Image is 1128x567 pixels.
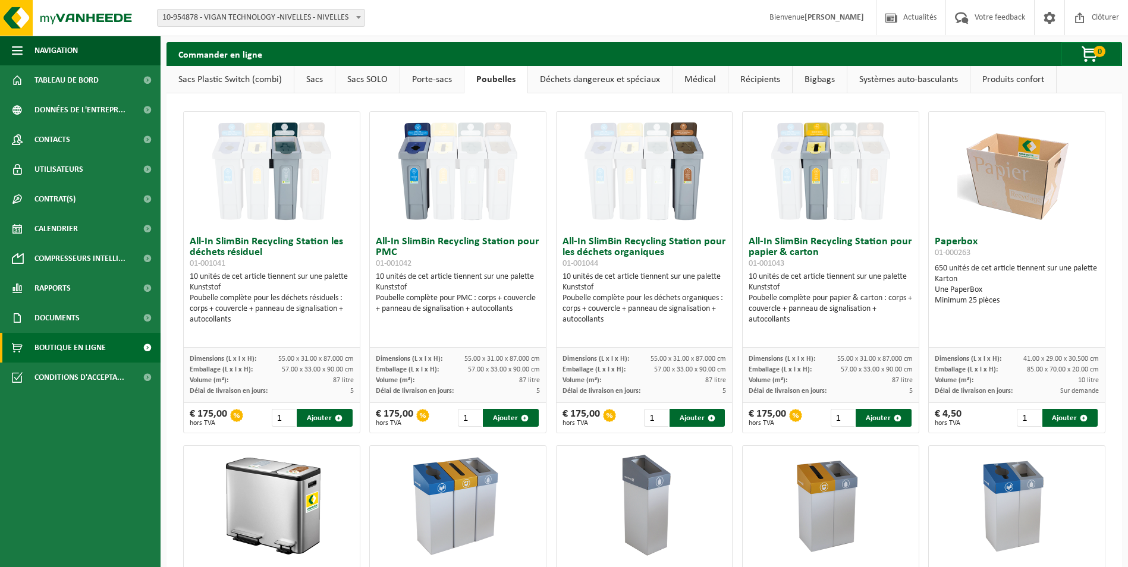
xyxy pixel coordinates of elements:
[34,65,99,95] span: Tableau de bord
[771,446,890,565] img: 02-014088
[376,366,439,373] span: Emballage (L x l x H):
[376,388,454,395] span: Délai de livraison en jours:
[705,377,726,384] span: 87 litre
[376,420,413,427] span: hors TVA
[294,66,335,93] a: Sacs
[805,13,864,22] strong: [PERSON_NAME]
[670,409,725,427] button: Ajouter
[563,355,629,363] span: Dimensions (L x l x H):
[935,295,1099,306] div: Minimum 25 pièces
[34,363,124,392] span: Conditions d'accepta...
[837,355,913,363] span: 55.00 x 31.00 x 87.000 cm
[190,272,354,325] div: 10 unités de cet article tiennent sur une palette
[644,409,668,427] input: 1
[749,366,812,373] span: Emballage (L x l x H):
[212,446,331,565] img: 01-000998
[749,272,913,325] div: 10 unités de cet article tiennent sur une palette
[935,263,1099,306] div: 650 unités de cet article tiennent sur une palette
[376,272,540,314] div: 10 unités de cet article tiennent sur une palette
[935,274,1099,285] div: Karton
[376,409,413,427] div: € 175,00
[1060,388,1099,395] span: Sur demande
[272,409,296,427] input: 1
[935,355,1001,363] span: Dimensions (L x l x H):
[1042,409,1098,427] button: Ajouter
[166,42,274,65] h2: Commander en ligne
[483,409,538,427] button: Ajouter
[935,420,962,427] span: hors TVA
[563,366,626,373] span: Emballage (L x l x H):
[190,366,253,373] span: Emballage (L x l x H):
[376,355,442,363] span: Dimensions (L x l x H):
[190,420,227,427] span: hors TVA
[536,388,540,395] span: 5
[673,66,728,93] a: Médical
[190,282,354,293] div: Kunststof
[376,237,540,269] h3: All-In SlimBin Recycling Station pour PMC
[212,112,331,231] img: 01-001041
[585,446,703,565] img: 02-014089
[1017,409,1041,427] input: 1
[350,388,354,395] span: 5
[400,66,464,93] a: Porte-sacs
[190,388,268,395] span: Délai de livraison en jours:
[749,355,815,363] span: Dimensions (L x l x H):
[563,272,727,325] div: 10 unités de cet article tiennent sur une palette
[935,366,998,373] span: Emballage (L x l x H):
[970,66,1056,93] a: Produits confort
[34,303,80,333] span: Documents
[278,355,354,363] span: 55.00 x 31.00 x 87.000 cm
[585,112,703,231] img: 01-001044
[957,112,1076,231] img: 01-000263
[190,259,225,268] span: 01-001041
[34,125,70,155] span: Contacts
[376,282,540,293] div: Kunststof
[335,66,400,93] a: Sacs SOLO
[190,293,354,325] div: Poubelle complète pour les déchets résiduels : corps + couvercle + panneau de signalisation + aut...
[158,10,365,26] span: 10-954878 - VIGAN TECHNOLOGY -NIVELLES - NIVELLES
[34,36,78,65] span: Navigation
[957,446,1076,565] img: 02-014087
[563,237,727,269] h3: All-In SlimBin Recycling Station pour les déchets organiques
[728,66,792,93] a: Récipients
[157,9,365,27] span: 10-954878 - VIGAN TECHNOLOGY -NIVELLES - NIVELLES
[333,377,354,384] span: 87 litre
[1027,366,1099,373] span: 85.00 x 70.00 x 20.00 cm
[282,366,354,373] span: 57.00 x 33.00 x 90.00 cm
[297,409,352,427] button: Ajouter
[749,237,913,269] h3: All-In SlimBin Recycling Station pour papier & carton
[398,112,517,231] img: 01-001042
[749,259,784,268] span: 01-001043
[563,388,640,395] span: Délai de livraison en jours:
[935,285,1099,295] div: Une PaperBox
[771,112,890,231] img: 01-001043
[190,237,354,269] h3: All-In SlimBin Recycling Station les déchets résiduel
[1023,355,1099,363] span: 41.00 x 29.00 x 30.500 cm
[856,409,911,427] button: Ajouter
[749,282,913,293] div: Kunststof
[749,377,787,384] span: Volume (m³):
[34,155,83,184] span: Utilisateurs
[749,293,913,325] div: Poubelle complète pour papier & carton : corps + couvercle + panneau de signalisation + autocollants
[190,409,227,427] div: € 175,00
[749,420,786,427] span: hors TVA
[376,377,414,384] span: Volume (m³):
[935,377,973,384] span: Volume (m³):
[847,66,970,93] a: Systèmes auto-basculants
[528,66,672,93] a: Déchets dangereux et spéciaux
[34,95,125,125] span: Données de l'entrepr...
[34,214,78,244] span: Calendrier
[749,409,786,427] div: € 175,00
[563,377,601,384] span: Volume (m³):
[1061,42,1121,66] button: 0
[935,237,1099,260] h3: Paperbox
[892,377,913,384] span: 87 litre
[909,388,913,395] span: 5
[935,409,962,427] div: € 4,50
[749,388,827,395] span: Délai de livraison en jours:
[376,293,540,314] div: Poubelle complète pour PMC : corps + couvercle + panneau de signalisation + autocollants
[563,293,727,325] div: Poubelle complète pour les déchets organiques : corps + couvercle + panneau de signalisation + au...
[34,333,106,363] span: Boutique en ligne
[563,282,727,293] div: Kunststof
[1094,46,1105,57] span: 0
